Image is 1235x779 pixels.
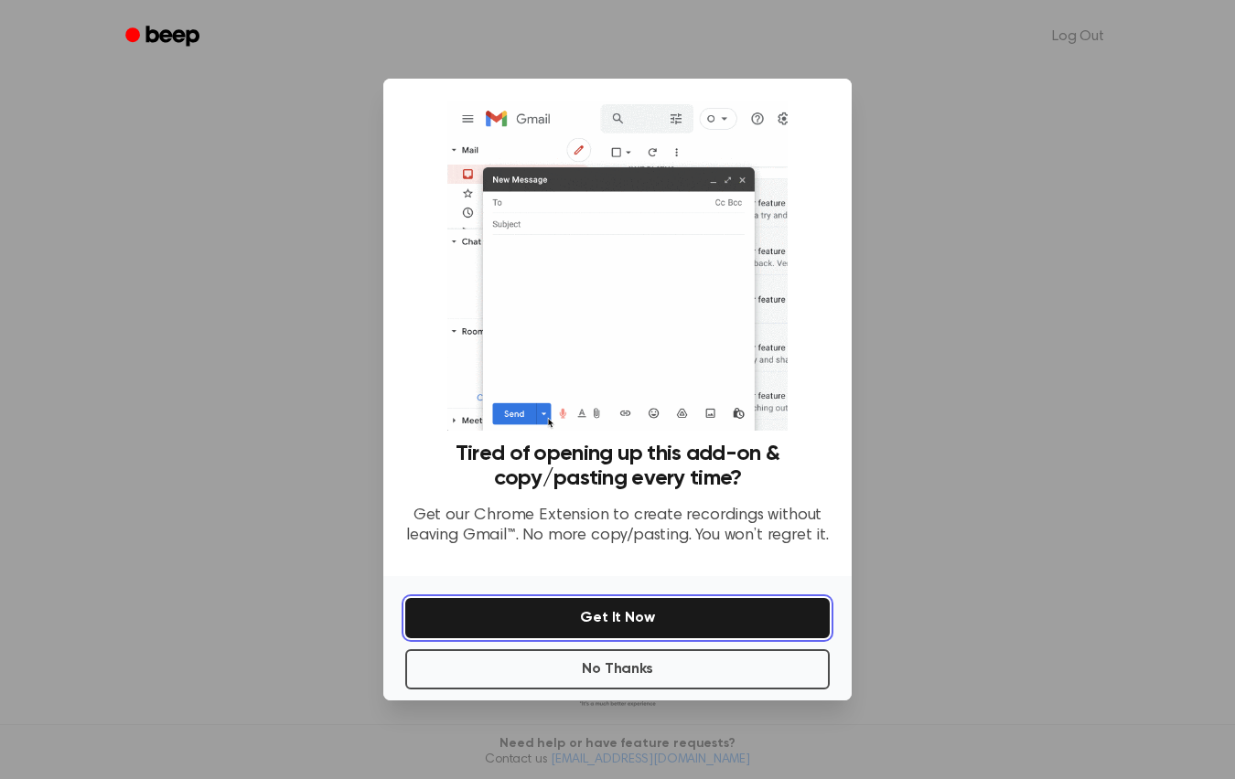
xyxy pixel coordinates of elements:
button: Get It Now [405,598,830,638]
button: No Thanks [405,649,830,689]
h3: Tired of opening up this add-on & copy/pasting every time? [405,442,830,491]
a: Beep [113,19,216,55]
p: Get our Chrome Extension to create recordings without leaving Gmail™. No more copy/pasting. You w... [405,506,830,547]
a: Log Out [1034,15,1122,59]
img: Beep extension in action [447,101,787,431]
